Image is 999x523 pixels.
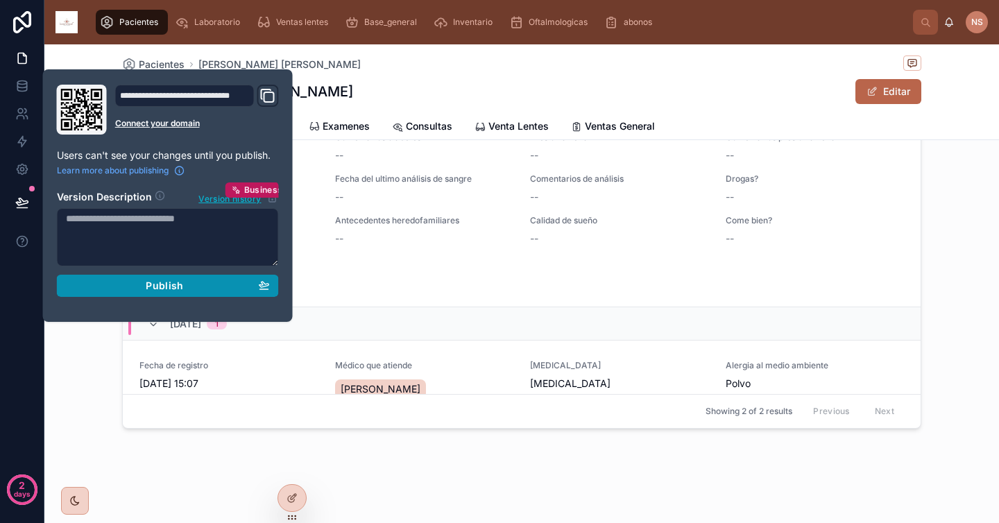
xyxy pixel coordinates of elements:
[253,10,338,35] a: Ventas lentes
[726,215,905,226] span: Come bien?
[198,191,261,205] span: Version history
[57,275,279,297] button: Publish
[726,148,734,162] span: --
[530,173,709,185] span: Comentarios de análisis
[139,377,318,391] span: [DATE] 15:07
[119,17,158,28] span: Pacientes
[335,215,514,226] span: Antecedentes heredofamiliares
[276,17,328,28] span: Ventas lentes
[530,377,709,391] span: [MEDICAL_DATA]
[726,232,734,246] span: --
[530,190,538,204] span: --
[335,173,514,185] span: Fecha del ultimo análisis de sangre
[364,17,417,28] span: Base_general
[115,85,279,135] div: Domain and Custom Link
[244,185,283,196] span: Business
[323,119,370,133] span: Examenes
[335,232,343,246] span: --
[215,318,219,329] div: 1
[57,190,152,205] h2: Version Description
[146,280,183,292] span: Publish
[726,173,905,185] span: Drogas?
[429,10,502,35] a: Inventario
[122,58,185,71] a: Pacientes
[194,17,240,28] span: Laboratorio
[19,479,25,492] p: 2
[335,360,514,371] span: Médico que atiende
[139,58,185,71] span: Pacientes
[726,377,905,391] span: Polvo
[341,382,420,396] span: [PERSON_NAME]
[530,215,709,226] span: Calidad de sueño
[726,360,905,371] span: Alergia al medio ambiente
[530,232,538,246] span: --
[600,10,662,35] a: abonos
[335,190,343,204] span: --
[530,148,538,162] span: --
[453,17,493,28] span: Inventario
[57,165,185,176] a: Learn more about publishing
[198,190,278,205] button: Version historyBusiness
[171,10,250,35] a: Laboratorio
[115,118,279,129] a: Connect your domain
[530,360,709,371] span: [MEDICAL_DATA]
[96,10,168,35] a: Pacientes
[971,17,983,28] span: NS
[475,114,549,142] a: Venta Lentes
[341,10,427,35] a: Base_general
[139,360,318,371] span: Fecha de registro
[89,7,913,37] div: scrollable content
[706,406,792,417] span: Showing 2 of 2 results
[726,190,734,204] span: --
[55,11,78,33] img: App logo
[170,317,201,331] span: [DATE]
[585,119,655,133] span: Ventas General
[57,165,169,176] span: Learn more about publishing
[529,17,588,28] span: Oftalmologicas
[309,114,370,142] a: Examenes
[14,484,31,504] p: days
[488,119,549,133] span: Venta Lentes
[505,10,597,35] a: Oftalmologicas
[406,119,452,133] span: Consultas
[392,114,452,142] a: Consultas
[335,148,343,162] span: --
[855,79,921,104] button: Editar
[123,70,921,307] a: Fecha de registro[DATE] 12:55Médico que atiende--[MEDICAL_DATA]--Alergia al medio ambiente--Diabe...
[624,17,652,28] span: abonos
[571,114,655,142] a: Ventas General
[57,148,279,162] p: Users can't see your changes until you publish.
[198,58,361,71] a: [PERSON_NAME] [PERSON_NAME]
